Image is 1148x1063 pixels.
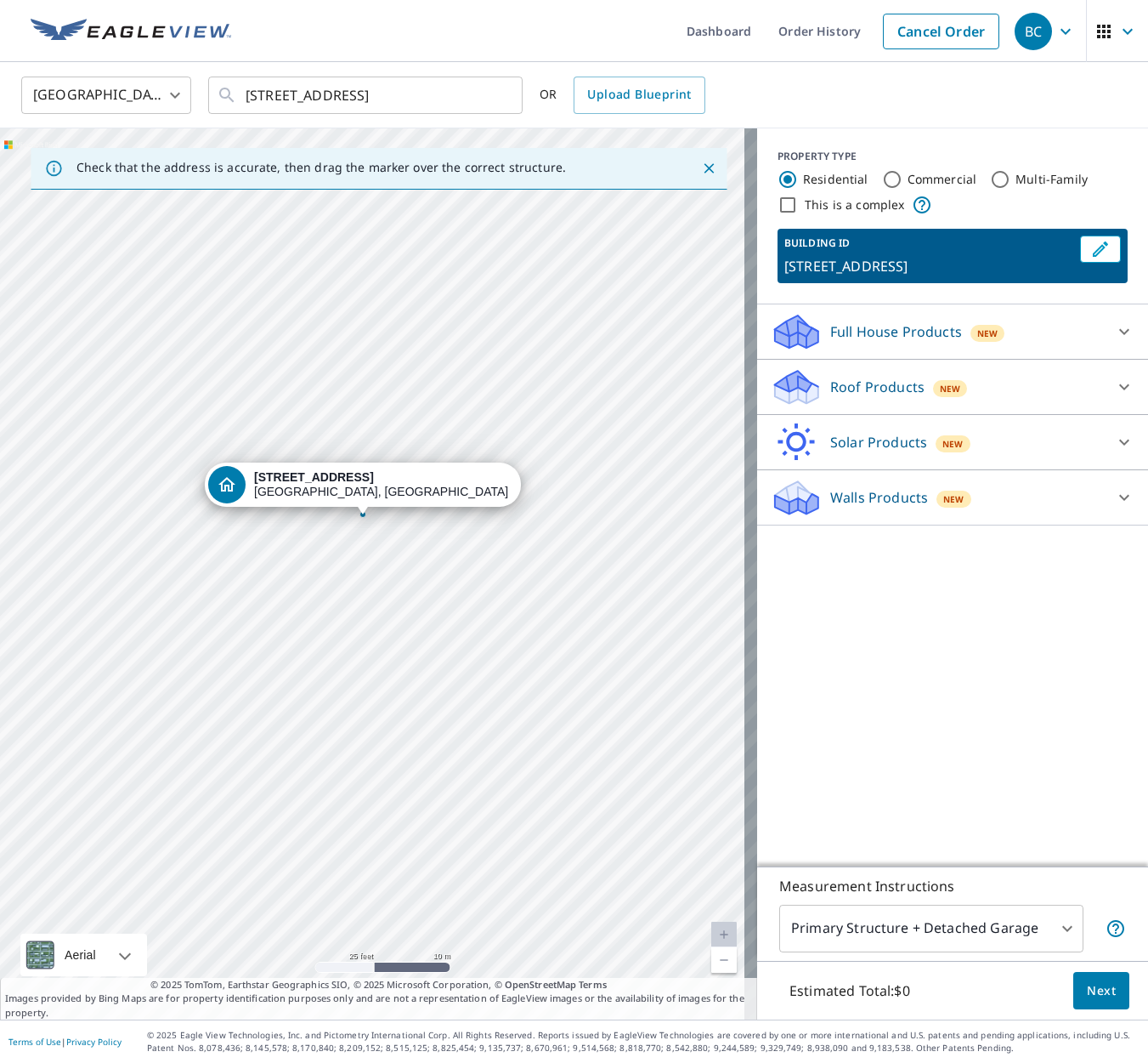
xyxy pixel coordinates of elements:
[830,321,962,342] p: Full House Products
[943,492,964,506] span: New
[711,922,737,947] a: Current Level 20, Zoom In Disabled
[779,905,1083,952] div: Primary Structure + Detached Garage
[1080,236,1121,263] button: Edit building 1
[20,934,147,976] div: Aerial
[1087,981,1116,1002] span: Next
[150,978,607,992] span: © 2025 TomTom, Earthstar Geographics SIO, © 2025 Microsoft Corporation, ©
[940,382,960,395] span: New
[1015,171,1088,188] label: Multi-Family
[59,934,101,976] div: Aerial
[21,71,191,119] div: [GEOGRAPHIC_DATA]
[505,978,576,991] a: OpenStreetMap
[784,256,1073,276] p: [STREET_ADDRESS]
[805,196,905,213] label: This is a complex
[579,978,607,991] a: Terms
[8,1036,61,1048] a: Terms of Use
[830,432,927,452] p: Solar Products
[587,84,691,105] span: Upload Blueprint
[771,477,1134,518] div: Walls ProductsNew
[205,463,521,515] div: Dropped pin, building 1, Residential property, 217 Parsonage St Pittston, PA 18640
[254,470,374,484] strong: [STREET_ADDRESS]
[254,470,509,499] div: [GEOGRAPHIC_DATA], [GEOGRAPHIC_DATA] 18640
[771,311,1134,352] div: Full House ProductsNew
[942,437,963,451] span: New
[31,19,231,44] img: EV Logo
[779,876,1126,896] p: Measurement Instructions
[698,157,720,179] button: Close
[776,972,924,1009] p: Estimated Total: $0
[711,947,737,973] a: Current Level 20, Zoom Out
[771,422,1134,463] div: Solar ProductsNew
[540,77,705,114] div: OR
[1073,972,1129,1010] button: Next
[803,171,868,188] label: Residential
[66,1036,122,1048] a: Privacy Policy
[1015,13,1052,50] div: BC
[147,1029,1140,1054] p: © 2025 Eagle View Technologies, Inc. and Pictometry International Corp. All Rights Reserved. Repo...
[977,327,998,340] span: New
[574,77,704,114] a: Upload Blueprint
[771,367,1134,407] div: Roof ProductsNew
[8,1037,122,1047] p: |
[76,160,566,175] p: Check that the address is accurate, then drag the marker over the correct structure.
[830,487,928,508] p: Walls Products
[883,14,999,49] a: Cancel Order
[830,377,925,397] p: Roof Products
[1106,918,1126,939] span: Your report will include the primary structure and a detached garage if one exists.
[908,171,977,188] label: Commercial
[246,71,488,119] input: Search by address or latitude-longitude
[784,236,850,250] p: BUILDING ID
[778,149,1128,164] div: PROPERTY TYPE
